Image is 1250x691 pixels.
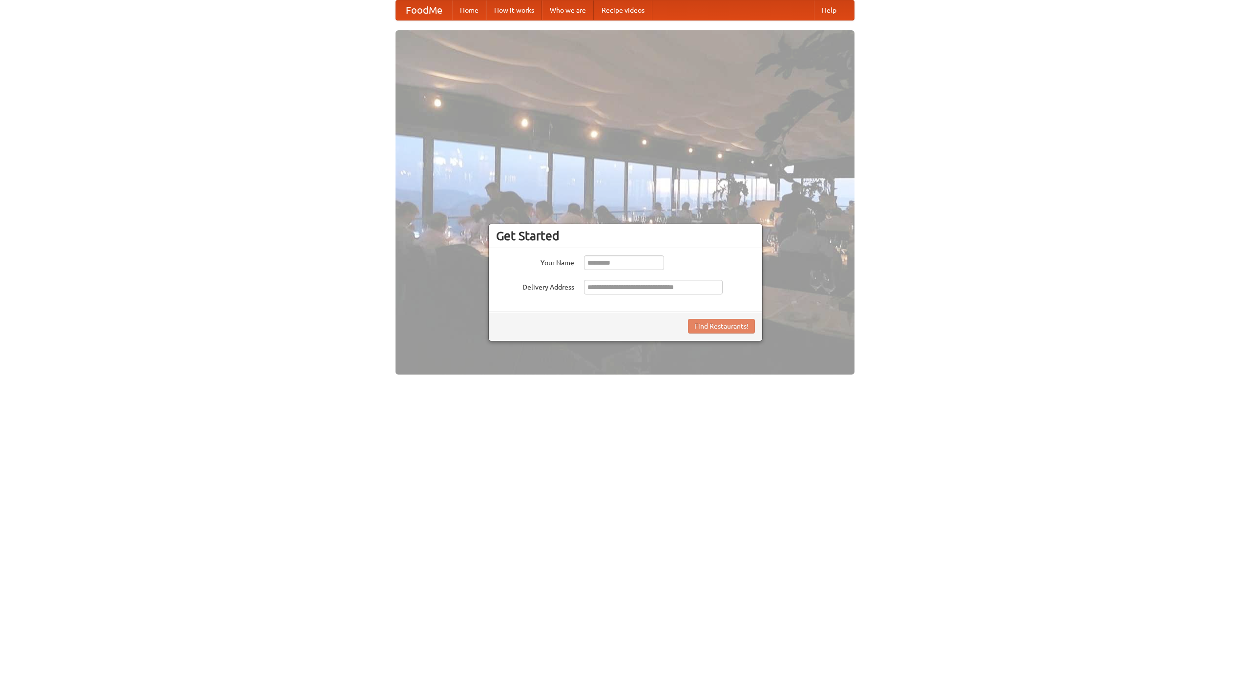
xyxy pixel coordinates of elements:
h3: Get Started [496,229,755,243]
button: Find Restaurants! [688,319,755,334]
label: Your Name [496,255,574,268]
a: Recipe videos [594,0,652,20]
a: Who we are [542,0,594,20]
a: Help [814,0,844,20]
label: Delivery Address [496,280,574,292]
a: FoodMe [396,0,452,20]
a: How it works [486,0,542,20]
a: Home [452,0,486,20]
